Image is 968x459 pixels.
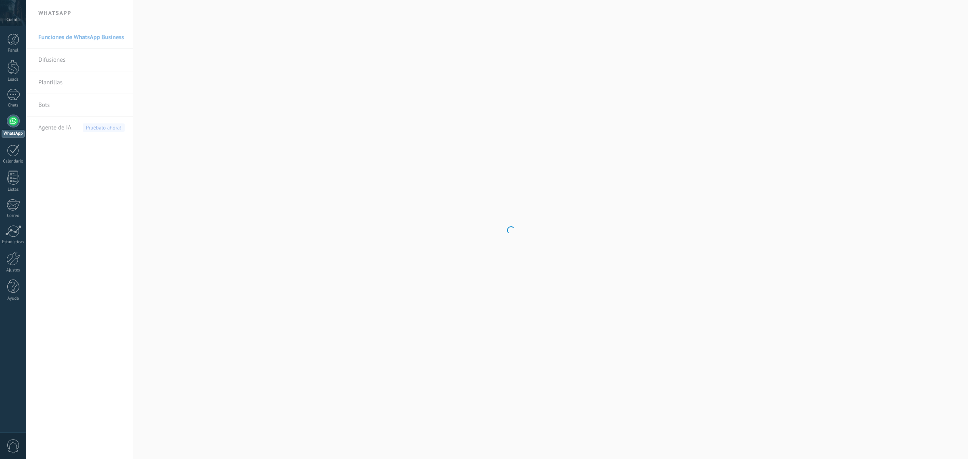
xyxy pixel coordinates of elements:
span: Cuenta [6,17,20,23]
div: Panel [2,48,25,53]
div: Ayuda [2,296,25,301]
div: Ajustes [2,268,25,273]
div: Chats [2,103,25,108]
div: Listas [2,187,25,192]
div: Correo [2,213,25,219]
div: WhatsApp [2,130,25,138]
div: Leads [2,77,25,82]
div: Calendario [2,159,25,164]
div: Estadísticas [2,240,25,245]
